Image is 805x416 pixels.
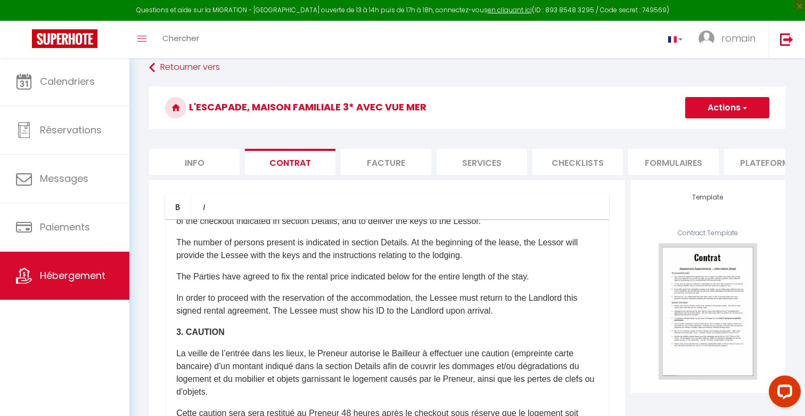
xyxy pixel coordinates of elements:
a: Bold [165,194,191,219]
span: Réservations [40,123,102,137]
span: Paiements [40,220,90,234]
h3: L'Escapade, maison familiale 3* avec vue mer [149,86,785,129]
li: Services [437,149,527,175]
li: Formulaires [628,149,719,175]
li: Info [149,149,240,175]
p: In order to proceed with the reservation of the accommodation, the Lessee must return to the Land... [176,292,598,317]
li: Contrat [245,149,335,175]
span: Messages [40,172,88,185]
p: The Parties have agreed to fix the rental price indicated below for the entire length of the stay. [176,270,598,283]
img: template-contract.png [659,243,757,380]
li: Facture [341,149,431,175]
li: Checklists [532,149,623,175]
span: Hébergement [40,269,105,282]
img: logout [780,33,793,46]
div: Contract Template [646,228,769,238]
strong: 3. CAUTION [176,327,225,337]
span: romain [721,31,755,45]
span: Calendriers [40,75,95,88]
h4: Template [646,194,769,201]
a: Retourner vers [149,58,785,77]
span: Chercher [162,33,199,44]
a: Chercher [154,21,207,58]
a: ... romain [691,21,769,58]
img: ... [699,30,714,46]
p: La veille de l’entrée dans les lieux, le Preneur autorise le Bailleur à effectuer une caution (em... [176,347,598,398]
iframe: LiveChat chat widget [760,371,805,416]
button: Actions [685,97,769,118]
img: Super Booking [32,29,97,48]
a: Italic [191,194,217,219]
a: en cliquant ici [488,5,532,14]
p: The number of persons present is indicated in section Details. At the beginning of the lease, the... [176,236,598,262]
